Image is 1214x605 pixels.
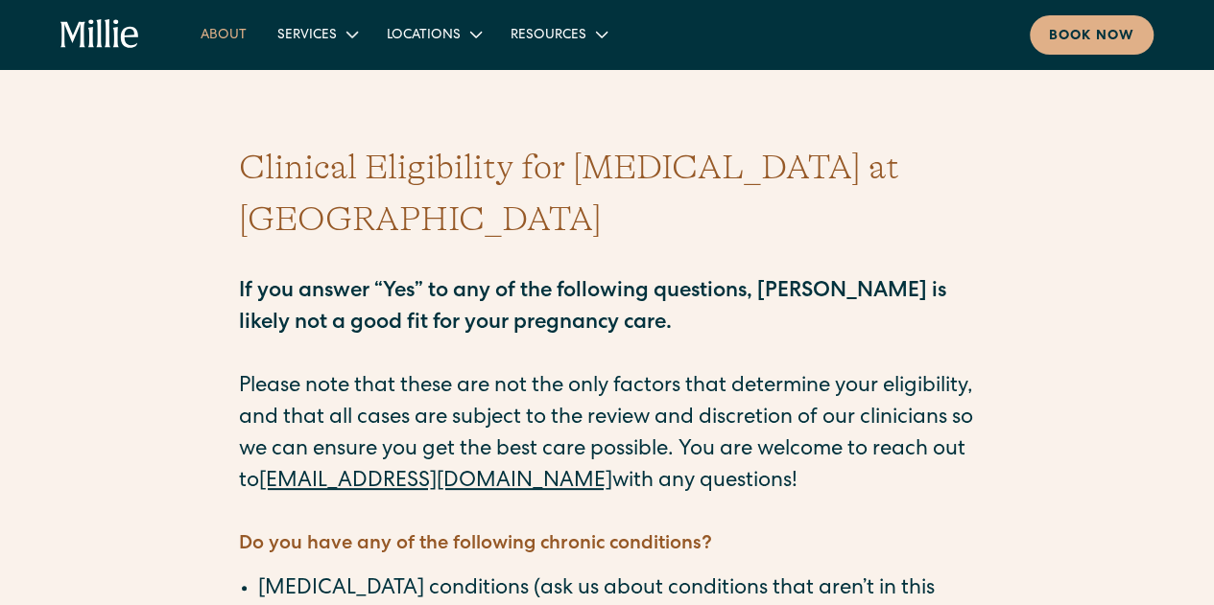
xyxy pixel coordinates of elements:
div: Resources [511,26,586,46]
p: ‍ [239,499,976,530]
div: Services [277,26,337,46]
div: Book now [1049,27,1134,47]
div: Locations [387,26,461,46]
a: Book now [1030,15,1154,55]
strong: Do you have any of the following chronic conditions? [239,535,712,554]
a: [EMAIL_ADDRESS][DOMAIN_NAME] [259,472,612,493]
a: About [185,18,262,50]
h1: Clinical Eligibility for [MEDICAL_DATA] at [GEOGRAPHIC_DATA] [239,142,976,245]
strong: If you answer “Yes” to any of the following questions, [PERSON_NAME] is likely not a good fit for... [239,282,946,335]
div: Resources [495,18,621,50]
div: Locations [371,18,495,50]
div: Services [262,18,371,50]
a: home [60,19,139,50]
p: Please note that these are not the only factors that determine your eligibility, and that all cas... [239,245,976,499]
